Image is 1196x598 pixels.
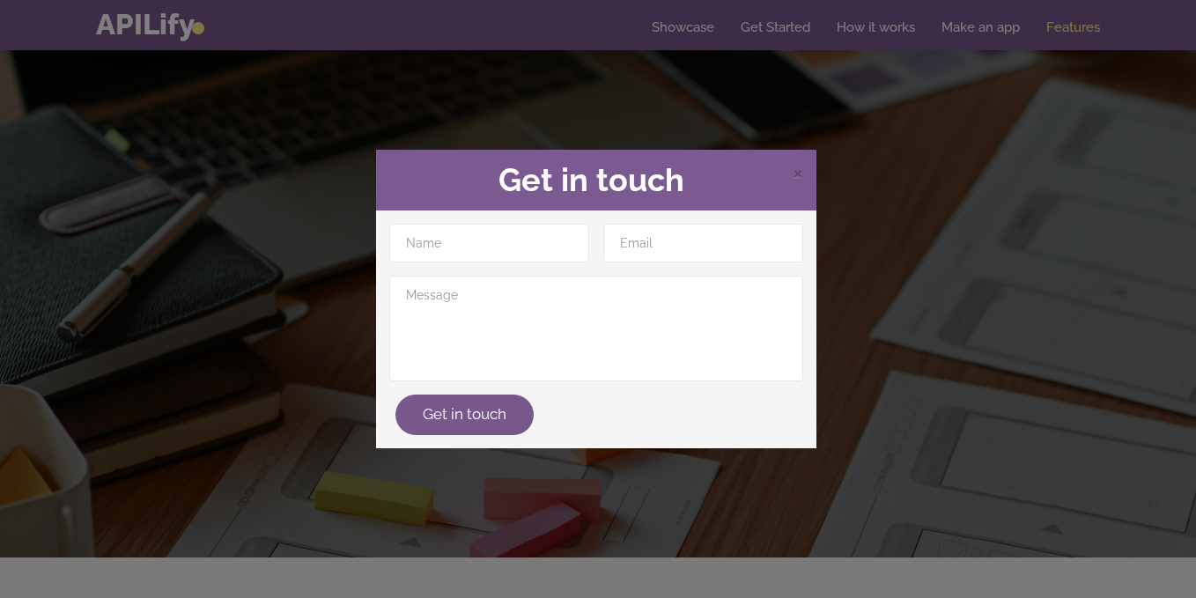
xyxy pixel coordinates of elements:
[603,224,803,262] input: Email
[793,159,803,185] span: ×
[395,395,534,435] button: Get in touch
[793,161,803,183] span: Close
[389,224,589,262] input: Name
[389,163,803,198] h2: Get in touch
